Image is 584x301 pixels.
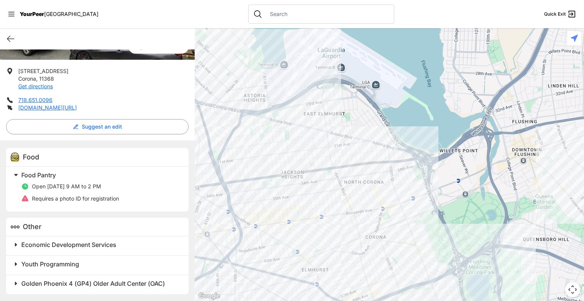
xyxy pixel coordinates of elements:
[21,280,165,287] span: Golden Phoenix 4 (GP4) Older Adult Center (OAC)
[544,11,566,17] span: Quick Exit
[44,11,98,17] span: [GEOGRAPHIC_DATA]
[6,119,189,134] button: Suggest an edit
[18,104,77,111] a: [DOMAIN_NAME][URL]
[544,10,576,19] a: Quick Exit
[23,223,41,231] span: Other
[32,183,101,190] span: Open [DATE] 9 AM to 2 PM
[565,282,580,297] button: Map camera controls
[18,75,36,82] span: Corona
[21,241,116,248] span: Economic Development Services
[18,68,68,74] span: [STREET_ADDRESS]
[39,75,54,82] span: 11368
[21,260,79,268] span: Youth Programming
[197,291,222,301] a: Open this area in Google Maps (opens a new window)
[20,11,44,17] span: YourPeer
[82,123,122,131] span: Suggest an edit
[197,291,222,301] img: Google
[32,195,119,202] p: Requires a photo ID for registration
[21,171,56,179] span: Food Pantry
[36,75,38,82] span: ,
[23,153,39,161] span: Food
[20,12,98,16] a: YourPeer[GEOGRAPHIC_DATA]
[265,10,389,18] input: Search
[18,83,53,89] a: Get directions
[18,97,52,103] a: 718.651.0096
